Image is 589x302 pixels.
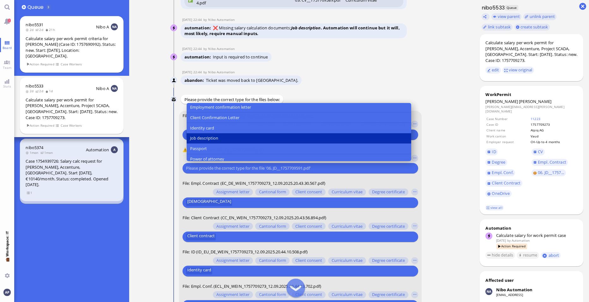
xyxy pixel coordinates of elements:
[369,223,408,230] button: Degree certificate
[2,84,13,88] span: Stats
[35,89,45,93] span: 2d
[203,17,208,22] span: by
[485,252,515,259] button: hide details
[186,165,413,172] input: Please provide the correct type for the file '06. JD__1757709591.pdf'
[292,223,326,230] button: Client consent
[26,27,35,32] span: 2d
[183,113,313,118] span: File: Degree (DEG_EN_WEIN_1757709273_12.09.2025.20.42.57.635.jpg)
[328,189,366,196] button: Curriculum vitae
[96,24,109,30] span: Nibo A
[26,190,33,196] span: view 1 items
[26,123,55,128] span: Action Required
[531,117,540,121] a: 11223
[213,223,253,230] button: Assignment letter
[26,150,40,155] span: 1mon
[213,292,253,299] button: Assignment letter
[183,283,321,289] span: File: Empl. Conf. (ECL_EN_WEIN_1757709273_12.09.2025.20.44.23.702.pdf)
[255,223,290,230] button: Cantonal form
[184,25,400,36] strong: . Automation will continue but it will, most likely, require manual inputs.
[372,190,405,195] span: Degree certificate
[255,257,290,264] button: Cantonal form
[255,189,290,196] button: Cantonal form
[295,293,322,298] span: Client consent
[519,99,551,104] span: [PERSON_NAME]
[184,54,213,60] span: automation
[26,62,55,67] span: Action Required
[26,158,117,188] div: Case 1754939726: Salary calc request for [PERSON_NAME], Accenture, [GEOGRAPHIC_DATA]. Start [DATE...
[26,22,43,27] a: nibo5531
[171,77,177,84] img: Nibo Automation
[292,189,326,196] button: Client consent
[491,13,522,20] button: view parent
[292,257,326,264] button: Client consent
[187,133,411,144] button: Job description
[538,159,566,165] span: Empl. Contract
[496,293,523,297] a: [EMAIL_ADDRESS]
[369,189,408,196] button: Degree certificate
[485,67,501,74] button: edit
[485,180,522,187] a: Client Contract
[186,131,221,138] button: Degree certificate
[187,113,411,123] button: Client Confirmation Letter
[40,150,55,155] span: 1mon
[532,159,568,166] a: Empl. Contract
[507,238,511,243] span: by
[184,77,206,83] span: abandon
[216,190,249,195] span: Assignment letter
[492,170,513,175] span: Empl. Conf.
[530,139,577,144] td: CH-Up to 4 months
[538,149,543,154] span: CV
[259,293,286,298] span: Cantonal form
[485,105,577,114] dd: [PERSON_NAME][EMAIL_ADDRESS][PERSON_NAME][DOMAIN_NAME]
[208,46,235,51] span: automation@nibo.ai
[496,233,578,238] div: Calculate salary for work permit case
[182,70,203,74] span: [DATE] 22:44
[3,289,10,296] img: You
[183,147,263,153] span: ⚠️ File: Unknown (06. JD__1757709591.pdf)
[514,24,550,31] button: create subtask
[8,19,11,22] span: 2
[183,249,308,255] span: File: ID (ID_EU_DE_WEIN_1757709273_12.09.2025.20.44.10.508.pdf)
[486,134,530,139] td: Work canton
[186,199,232,206] button: [DEMOGRAPHIC_DATA]
[187,102,411,113] button: Employment confirmation letter
[1,45,13,50] span: Board
[492,180,520,186] span: Client Contract
[190,104,251,111] span: Employment confirmation letter
[485,205,504,210] a: view all
[213,54,268,60] span: Input is required to continue
[171,54,177,61] img: Nibo Automation
[45,89,55,93] span: 1d
[190,125,214,131] span: Identity card
[496,244,527,249] span: Action Required
[485,92,577,97] div: WorkPermit
[96,86,109,91] span: Nibo A
[61,123,82,128] span: Case Workers
[485,169,515,176] a: Empl. Conf.
[259,190,286,195] span: Cantonal form
[111,146,118,153] img: Aut
[213,257,253,264] button: Assignment letter
[502,67,534,74] button: view original
[485,277,514,283] div: Affected user
[332,258,363,263] span: Curriculum vitae
[111,85,118,92] img: NA
[208,17,235,22] span: automation@nibo.ai
[496,287,533,293] div: Nibo Automation
[532,169,566,176] a: 06. JD__1757...
[208,70,235,74] span: automation@nibo.ai
[541,252,561,259] button: abort
[295,224,322,229] span: Client consent
[328,292,366,299] button: Curriculum vitae
[517,252,539,259] button: resume
[496,238,506,243] span: [DATE]
[111,23,118,30] img: NA
[26,36,117,59] div: Calculate salary per work permit criteria for [PERSON_NAME] (Case ID: 1757690992). Status: new. S...
[295,258,322,263] span: Client consent
[203,70,208,74] span: by
[26,83,43,89] a: nibo5533
[26,97,117,120] div: Calculate salary per work permit for [PERSON_NAME], Accenture, Project SCADA, [GEOGRAPHIC_DATA]. ...
[187,123,411,133] button: Identity card
[213,189,253,196] button: Assignment letter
